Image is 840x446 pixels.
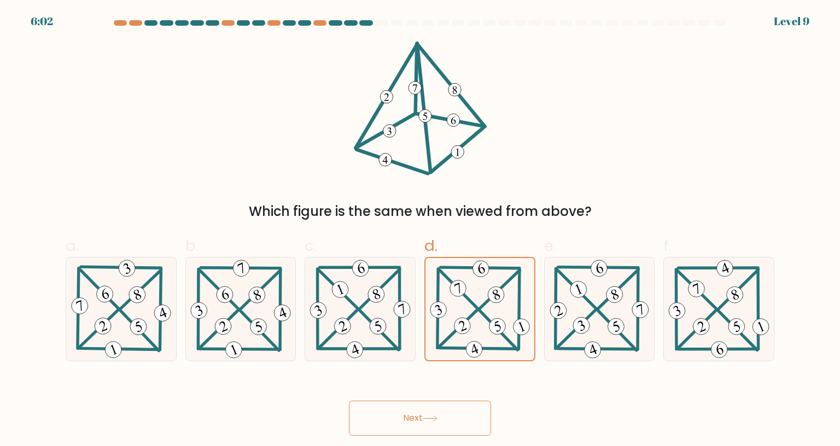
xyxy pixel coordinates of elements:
span: f. [663,235,671,256]
span: c. [305,235,317,256]
span: b. [185,235,199,256]
div: 6:02 [31,13,53,30]
div: Level 9 [774,13,809,30]
button: Next [349,401,491,436]
span: a. [66,235,79,256]
div: Which figure is the same when viewed from above? [72,202,768,221]
span: d. [424,235,437,256]
span: e. [544,235,556,256]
